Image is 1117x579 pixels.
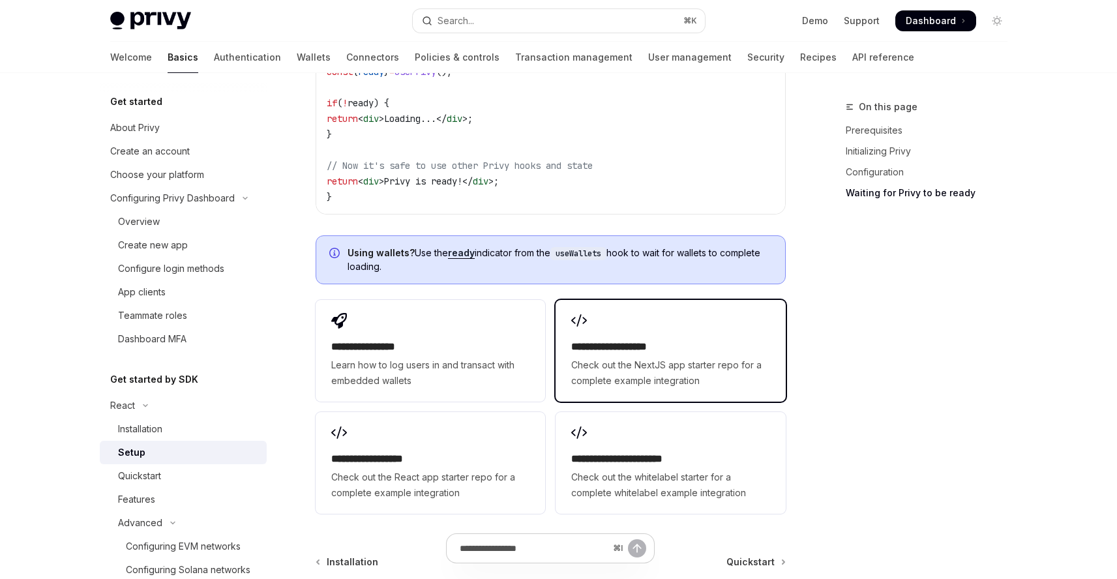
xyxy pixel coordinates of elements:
[118,331,186,347] div: Dashboard MFA
[337,97,342,109] span: (
[447,113,462,125] span: div
[648,42,732,73] a: User management
[327,160,593,171] span: // Now it's safe to use other Privy hooks and state
[494,175,499,187] span: ;
[859,99,917,115] span: On this page
[363,175,379,187] span: div
[118,515,162,531] div: Advanced
[118,284,166,300] div: App clients
[844,14,880,27] a: Support
[100,327,267,351] a: Dashboard MFA
[515,42,633,73] a: Transaction management
[329,248,342,261] svg: Info
[118,237,188,253] div: Create new app
[118,421,162,437] div: Installation
[100,140,267,163] a: Create an account
[110,12,191,30] img: light logo
[100,186,267,210] button: Toggle Configuring Privy Dashboard section
[110,398,135,413] div: React
[118,261,224,276] div: Configure login methods
[118,214,160,230] div: Overview
[327,113,358,125] span: return
[415,42,499,73] a: Policies & controls
[100,233,267,257] a: Create new app
[556,300,785,402] a: **** **** **** ****Check out the NextJS app starter repo for a complete example integration
[100,210,267,233] a: Overview
[846,162,1018,183] a: Configuration
[846,120,1018,141] a: Prerequisites
[100,535,267,558] a: Configuring EVM networks
[468,113,473,125] span: ;
[556,412,785,514] a: **** **** **** **** ***Check out the whitelabel starter for a complete whitelabel example integra...
[327,97,337,109] span: if
[348,97,374,109] span: ready
[327,191,332,203] span: }
[110,143,190,159] div: Create an account
[342,97,348,109] span: !
[906,14,956,27] span: Dashboard
[126,562,250,578] div: Configuring Solana networks
[473,175,488,187] span: div
[118,445,145,460] div: Setup
[550,247,606,260] code: useWallets
[168,42,198,73] a: Basics
[118,308,187,323] div: Teammate roles
[374,97,389,109] span: ) {
[100,464,267,488] a: Quickstart
[363,113,379,125] span: div
[846,141,1018,162] a: Initializing Privy
[683,16,697,26] span: ⌘ K
[379,175,384,187] span: >
[413,9,705,33] button: Open search
[346,42,399,73] a: Connectors
[358,113,363,125] span: <
[110,94,162,110] h5: Get started
[100,441,267,464] a: Setup
[460,534,608,563] input: Ask a question...
[628,539,646,557] button: Send message
[297,42,331,73] a: Wallets
[358,175,363,187] span: <
[987,10,1007,31] button: Toggle dark mode
[331,469,529,501] span: Check out the React app starter repo for a complete example integration
[316,300,545,402] a: **** **** **** *Learn how to log users in and transact with embedded wallets
[100,163,267,186] a: Choose your platform
[100,488,267,511] a: Features
[110,42,152,73] a: Welcome
[110,372,198,387] h5: Get started by SDK
[126,539,241,554] div: Configuring EVM networks
[327,128,332,140] span: }
[800,42,837,73] a: Recipes
[384,113,436,125] span: Loading...
[100,511,267,535] button: Toggle Advanced section
[384,175,462,187] span: Privy is ready!
[379,113,384,125] span: >
[100,304,267,327] a: Teammate roles
[100,280,267,304] a: App clients
[214,42,281,73] a: Authentication
[747,42,784,73] a: Security
[100,394,267,417] button: Toggle React section
[110,167,204,183] div: Choose your platform
[316,412,545,514] a: **** **** **** ***Check out the React app starter repo for a complete example integration
[118,492,155,507] div: Features
[100,116,267,140] a: About Privy
[100,417,267,441] a: Installation
[331,357,529,389] span: Learn how to log users in and transact with embedded wallets
[895,10,976,31] a: Dashboard
[110,120,160,136] div: About Privy
[571,469,769,501] span: Check out the whitelabel starter for a complete whitelabel example integration
[571,357,769,389] span: Check out the NextJS app starter repo for a complete example integration
[118,468,161,484] div: Quickstart
[448,247,475,259] a: ready
[436,113,447,125] span: </
[100,257,267,280] a: Configure login methods
[846,183,1018,203] a: Waiting for Privy to be ready
[327,175,358,187] span: return
[438,13,474,29] div: Search...
[110,190,235,206] div: Configuring Privy Dashboard
[462,175,473,187] span: </
[488,175,494,187] span: >
[348,247,415,258] strong: Using wallets?
[802,14,828,27] a: Demo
